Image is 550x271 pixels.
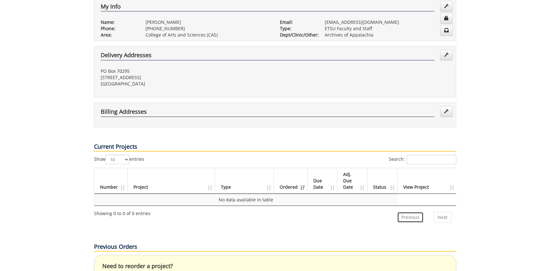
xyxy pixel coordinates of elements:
label: Search: [389,155,456,164]
h4: Billing Addresses [101,109,434,117]
th: Ordered: activate to sort column ascending [274,168,308,194]
a: Next [433,212,452,223]
h4: Need to reorder a project? [102,263,448,269]
td: No data available in table [94,194,398,206]
p: ETSU Faculty and Staff [325,25,450,32]
p: Previous Orders [94,243,456,252]
div: Showing 0 to 0 of 0 entries [94,208,151,217]
th: Status: activate to sort column ascending [367,168,397,194]
select: Showentries [105,155,129,164]
input: Search: [407,155,456,164]
th: Number: activate to sort column ascending [94,168,128,194]
p: Name: [101,19,136,25]
p: PO Box 70295 [101,68,270,74]
th: Project: activate to sort column ascending [128,168,215,194]
p: [GEOGRAPHIC_DATA] [101,81,270,87]
p: [STREET_ADDRESS] [101,74,270,81]
p: Archives of Appalachia [325,32,450,38]
label: Show entries [94,155,144,164]
th: Type: activate to sort column ascending [215,168,274,194]
p: Current Projects [94,143,456,152]
p: Type: [280,25,315,32]
p: Email: [280,19,315,25]
p: [EMAIL_ADDRESS][DOMAIN_NAME] [325,19,450,25]
a: Edit Addresses [440,50,453,60]
a: Change Communication Preferences [440,25,453,36]
th: Due Date: activate to sort column ascending [308,168,337,194]
p: Phone: [101,25,136,32]
h4: Delivery Addresses [101,52,434,60]
th: View Project: activate to sort column ascending [397,168,456,194]
p: [PHONE_NUMBER] [146,25,270,32]
a: Previous [397,212,424,223]
th: Adj. Due Date: activate to sort column ascending [337,168,367,194]
p: Area: [101,32,136,38]
a: Edit Info [440,1,453,12]
h4: My Info [101,3,434,12]
p: College of Arts and Sciences (CAS) [146,32,270,38]
a: Edit Addresses [440,106,453,117]
p: Dept/Clinic/Other: [280,32,315,38]
a: Change Password [440,13,453,24]
p: [PERSON_NAME] [146,19,270,25]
